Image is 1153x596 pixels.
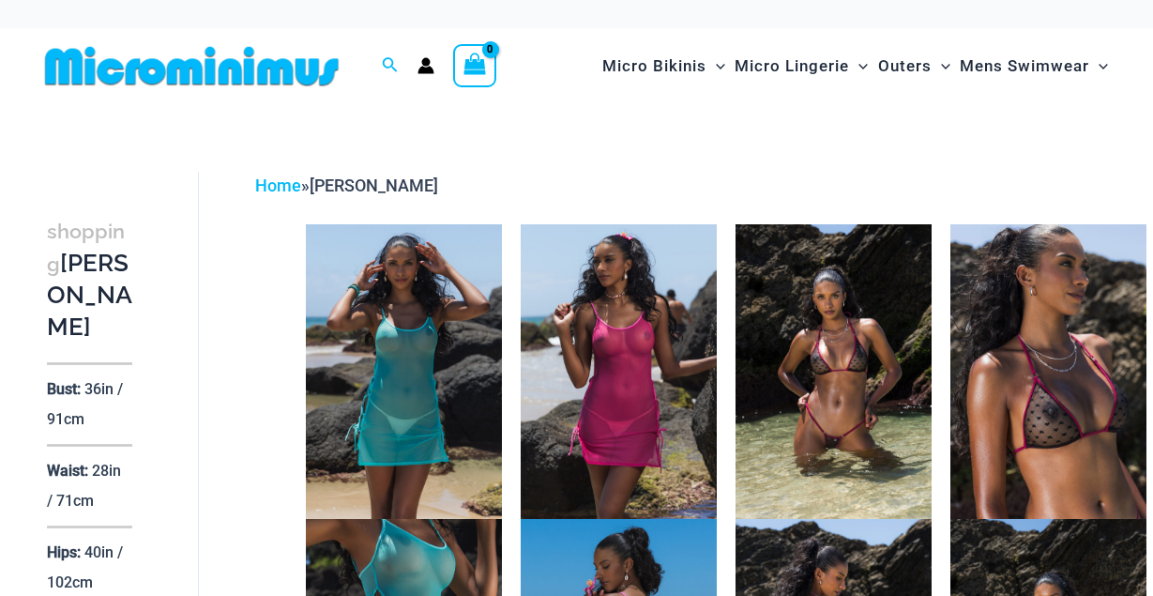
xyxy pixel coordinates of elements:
span: » [255,176,438,195]
span: Micro Lingerie [735,42,849,90]
span: Mens Swimwear [960,42,1089,90]
a: Home [255,176,301,195]
img: Hot Pursuit Rose 5140 Dress 01 [521,224,717,519]
a: View Shopping Cart, empty [453,44,496,87]
span: shopping [47,220,125,276]
a: Micro LingerieMenu ToggleMenu Toggle [730,38,872,95]
a: OutersMenu ToggleMenu Toggle [873,38,955,95]
span: Menu Toggle [1089,42,1108,90]
p: Waist: [47,462,88,480]
a: Account icon link [417,57,434,74]
a: Search icon link [382,54,399,78]
img: Hot Pursuit Aqua 5140 Dress 01 [306,224,502,519]
p: Hips: [47,543,81,561]
span: Menu Toggle [849,42,868,90]
p: 40in / 102cm [47,543,123,591]
span: [PERSON_NAME] [310,176,438,195]
img: MM SHOP LOGO FLAT [38,45,346,87]
a: Mens SwimwearMenu ToggleMenu Toggle [955,38,1113,95]
img: Cupids Kiss Hearts 312 Tri Top 456 Micro 06 [736,224,932,519]
span: Outers [878,42,932,90]
span: Micro Bikinis [602,42,706,90]
h3: [PERSON_NAME] [47,215,132,344]
nav: Site Navigation [595,35,1115,98]
span: Menu Toggle [932,42,950,90]
span: Menu Toggle [706,42,725,90]
p: Bust: [47,380,81,398]
img: Cupids Kiss Hearts 312 Tri Top 01 [950,224,1146,519]
p: 36in / 91cm [47,380,123,428]
a: Micro BikinisMenu ToggleMenu Toggle [598,38,730,95]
